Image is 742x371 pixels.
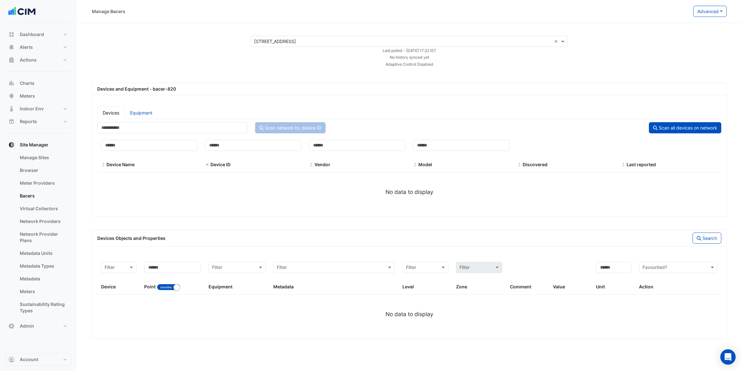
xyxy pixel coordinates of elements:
[456,284,467,289] span: Zone
[8,44,15,50] app-icon: Alerts
[20,118,37,125] span: Reports
[639,284,653,289] span: Action
[5,90,71,102] button: Meters
[15,285,71,298] a: Meters
[5,115,71,128] button: Reports
[205,162,209,167] span: Device ID
[402,284,414,289] span: Level
[5,138,71,151] button: Site Manager
[517,162,522,167] span: Discovered
[15,228,71,247] a: Network Provider Plans
[15,202,71,215] a: Virtual Collectors
[20,106,44,112] span: Indoor Env
[210,162,231,167] span: Device ID
[383,48,436,53] small: Wed 27-Aug-2025 17:22 BST
[5,54,71,66] button: Actions
[8,93,15,99] app-icon: Meters
[554,38,560,45] span: Clear
[5,77,71,90] button: Charts
[8,142,15,148] app-icon: Site Manager
[452,262,506,273] div: Please select Filter first
[553,284,565,289] span: Value
[20,142,48,148] span: Site Manager
[5,41,71,54] button: Alerts
[386,62,433,67] small: Adaptive Control Disabled
[314,162,330,167] span: Vendor
[510,284,531,289] span: Comment
[20,44,33,50] span: Alerts
[8,106,15,112] app-icon: Indoor Env
[413,162,417,167] span: Model
[8,5,36,18] img: Company Logo
[649,122,721,133] button: Scan all devices on network
[8,31,15,38] app-icon: Dashboard
[101,162,106,167] span: Device Name
[157,284,180,289] ui-switch: Toggle between object name and object identifier
[627,162,656,167] span: Last reported
[621,162,626,167] span: Last reported
[20,356,38,363] span: Account
[97,310,721,318] div: No data to display
[20,80,34,86] span: Charts
[5,353,71,366] button: Account
[209,284,232,289] span: Equipment
[15,164,71,177] a: Browser
[15,189,71,202] a: Bacers
[596,284,605,289] span: Unit
[693,233,721,244] button: Search
[309,162,313,167] span: Vendor
[15,260,71,272] a: Metadata Types
[523,162,547,167] span: Discovered
[93,85,725,92] div: Devices and Equipment - bacer-820
[125,107,158,119] a: Equipment
[20,93,35,99] span: Meters
[92,8,125,15] div: Manage Bacers
[8,118,15,125] app-icon: Reports
[15,247,71,260] a: Metadata Units
[5,320,71,332] button: Admin
[273,284,294,289] span: Metadata
[720,349,736,365] div: Open Intercom Messenger
[390,55,429,60] small: No history synced yet
[15,215,71,228] a: Network Providers
[15,272,71,285] a: Metadata
[418,162,432,167] span: Model
[8,323,15,329] app-icon: Admin
[15,151,71,164] a: Manage Sites
[97,235,165,241] span: Devices Objects and Properties
[97,107,125,119] a: Devices
[20,57,37,63] span: Actions
[97,188,721,196] div: No data to display
[144,284,156,289] span: Point
[8,80,15,86] app-icon: Charts
[15,177,71,189] a: Meter Providers
[8,57,15,63] app-icon: Actions
[5,28,71,41] button: Dashboard
[5,102,71,115] button: Indoor Env
[693,6,727,17] button: Advanced
[15,298,71,317] a: Sustainability Rating Types
[20,323,34,329] span: Admin
[101,284,116,289] span: Device
[20,31,44,38] span: Dashboard
[107,162,135,167] span: Device Name
[5,151,71,320] div: Site Manager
